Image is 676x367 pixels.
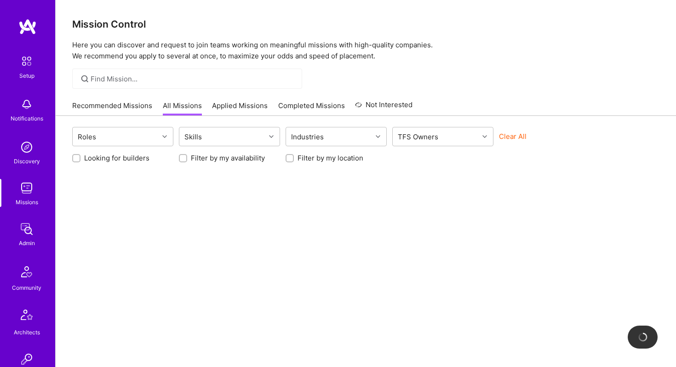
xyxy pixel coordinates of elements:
input: Find Mission... [91,74,295,84]
label: Looking for builders [84,153,149,163]
i: icon SearchGrey [80,74,90,84]
a: Completed Missions [278,101,345,116]
i: icon Chevron [482,134,487,139]
label: Filter by my availability [191,153,265,163]
label: Filter by my location [298,153,363,163]
p: Here you can discover and request to join teams working on meaningful missions with high-quality ... [72,40,659,62]
img: bell [17,95,36,114]
div: TFS Owners [395,130,441,143]
img: loading [638,333,647,342]
div: Architects [14,327,40,337]
img: setup [17,52,36,71]
a: Applied Missions [212,101,268,116]
div: Setup [19,71,34,80]
i: icon Chevron [269,134,274,139]
a: Not Interested [355,99,412,116]
div: Notifications [11,114,43,123]
i: icon Chevron [162,134,167,139]
div: Missions [16,197,38,207]
img: teamwork [17,179,36,197]
img: Community [16,261,38,283]
div: Admin [19,238,35,248]
img: discovery [17,138,36,156]
h3: Mission Control [72,18,659,30]
button: Clear All [499,132,527,141]
img: logo [18,18,37,35]
div: Skills [182,130,204,143]
a: All Missions [163,101,202,116]
a: Recommended Missions [72,101,152,116]
div: Community [12,283,41,292]
img: Architects [16,305,38,327]
img: admin teamwork [17,220,36,238]
i: icon Chevron [376,134,380,139]
div: Industries [289,130,326,143]
div: Discovery [14,156,40,166]
div: Roles [75,130,98,143]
